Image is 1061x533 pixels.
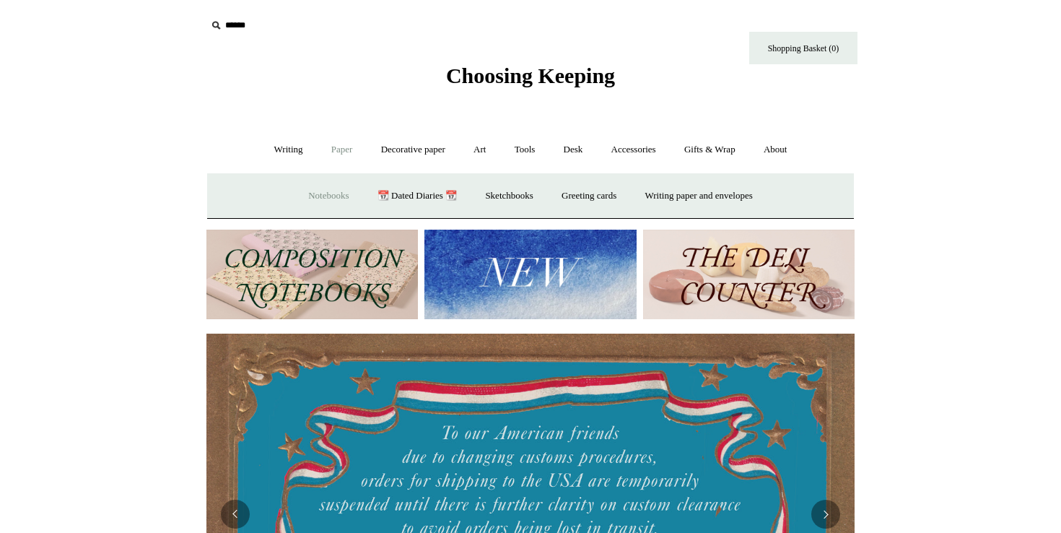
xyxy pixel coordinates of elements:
img: The Deli Counter [643,230,855,320]
a: About [751,131,800,169]
a: Gifts & Wrap [671,131,748,169]
a: Writing [261,131,316,169]
a: Choosing Keeping [446,75,615,85]
button: Previous [221,500,250,529]
a: Shopping Basket (0) [749,32,857,64]
a: Decorative paper [368,131,458,169]
a: Desk [551,131,596,169]
a: Art [460,131,499,169]
a: 📆 Dated Diaries 📆 [364,177,470,215]
a: Tools [502,131,549,169]
span: Choosing Keeping [446,64,615,87]
img: New.jpg__PID:f73bdf93-380a-4a35-bcfe-7823039498e1 [424,230,636,320]
a: Paper [318,131,366,169]
a: Accessories [598,131,669,169]
a: Greeting cards [549,177,629,215]
a: Writing paper and envelopes [632,177,766,215]
a: Notebooks [295,177,362,215]
button: Next [811,500,840,529]
a: Sketchbooks [472,177,546,215]
img: 202302 Composition ledgers.jpg__PID:69722ee6-fa44-49dd-a067-31375e5d54ec [206,230,418,320]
